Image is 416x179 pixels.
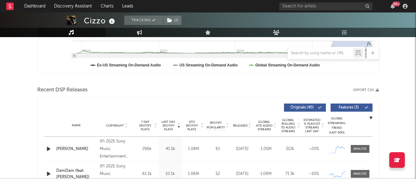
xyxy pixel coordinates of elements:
[256,146,277,152] div: 1.05M
[100,138,134,160] div: (P) 2025 Sony Music Entertainment Denmark A/S
[288,106,317,109] span: Originals ( 40 )
[232,146,253,152] div: [DATE]
[256,120,273,131] span: Global ATD Audio Streams
[56,146,97,152] a: [PERSON_NAME]
[137,171,157,177] div: 61.1k
[124,16,163,25] button: Tracking
[280,146,300,152] div: 312k
[304,146,324,152] div: ~ 20 %
[280,118,297,133] span: Global Rolling 7D Audio Streams
[232,171,253,177] div: [DATE]
[184,146,204,152] div: 1.08M
[160,120,177,131] span: Last Day Spotify Plays
[335,106,363,109] span: Features ( 3 )
[97,63,161,67] text: Ex-US Streaming On-Demand Audio
[84,16,117,26] div: Cizzo
[163,16,182,25] span: ( 2 )
[353,88,379,92] button: Export CSV
[391,4,395,9] button: 99+
[207,121,225,130] span: Spotify Popularity
[137,120,153,131] span: 7 Day Spotify Plays
[163,16,181,25] button: (2)
[207,171,229,177] div: 52
[233,124,248,128] span: Released
[304,171,324,177] div: ~ 10 %
[179,63,237,67] text: US Streaming On-Demand Audio
[37,86,88,94] span: Recent DSP Releases
[284,104,326,112] button: Originals(40)
[106,124,124,128] span: Copyright
[392,2,400,6] div: 99 +
[137,146,157,152] div: 296k
[327,116,346,135] div: Global Streaming Trend (Last 60D)
[288,51,353,56] input: Search by song name or URL
[184,171,204,177] div: 1.06M
[256,171,277,177] div: 1.09M
[331,104,373,112] button: Features(3)
[184,120,200,131] span: ATD Spotify Plays
[304,118,321,133] span: Estimated % Playlist Streams Last Day
[280,171,300,177] div: 71.3k
[255,63,320,67] text: Global Streaming On-Demand Audio
[279,2,373,10] input: Search for artists
[160,171,181,177] div: 10.1k
[56,123,97,128] div: Name
[160,146,181,152] div: 41.5k
[207,146,229,152] div: 61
